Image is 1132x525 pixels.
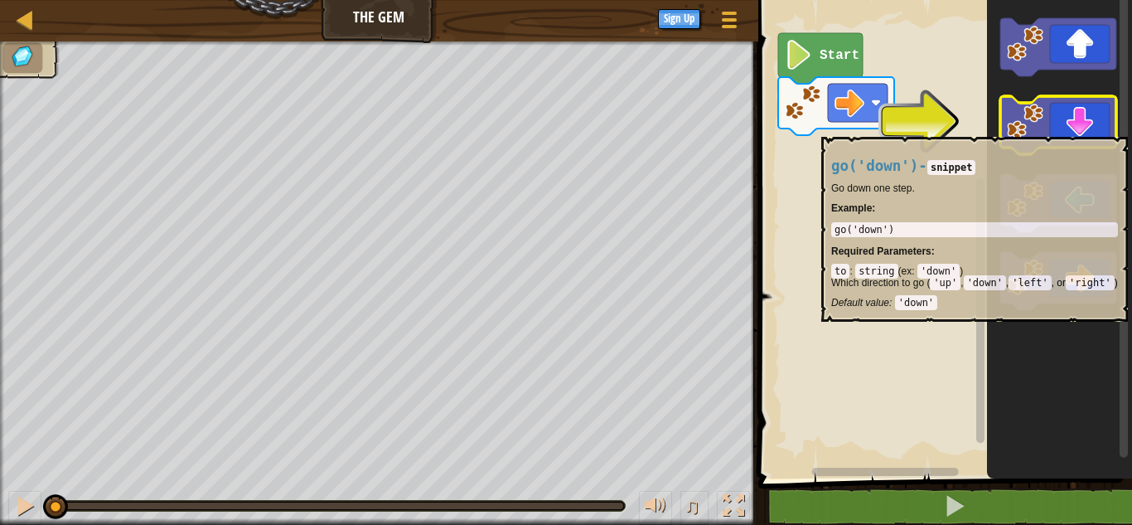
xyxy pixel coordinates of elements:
[831,277,1118,289] p: Which direction to go ( , , , or )
[831,182,1118,194] p: Go down one step.
[717,491,750,525] button: Toggle fullscreen
[889,297,895,309] span: :
[639,491,672,525] button: Adjust volume
[831,202,875,214] strong: :
[831,265,1118,309] div: ( )
[931,245,935,257] span: :
[895,295,937,310] code: 'down'
[964,275,1006,290] code: 'down'
[902,265,912,277] span: ex
[831,245,931,257] span: Required Parameters
[855,264,897,279] code: string
[2,42,42,73] li: Collect the gems.
[1009,275,1051,290] code: 'left'
[930,275,960,290] code: 'up'
[831,158,918,174] span: go('down')
[831,202,872,214] span: Example
[912,265,917,277] span: :
[917,264,960,279] code: 'down'
[684,493,700,518] span: ♫
[849,265,855,277] span: :
[680,491,709,525] button: ♫
[820,48,859,63] text: Start
[709,3,750,42] button: Show game menu
[831,158,1118,174] h4: -
[8,491,41,525] button: Ctrl + P: Pause
[834,224,1115,236] div: go('down')
[658,9,700,29] button: Sign Up
[927,160,976,175] code: snippet
[831,264,849,279] code: to
[831,297,889,309] span: Default value
[1066,275,1115,290] code: 'right'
